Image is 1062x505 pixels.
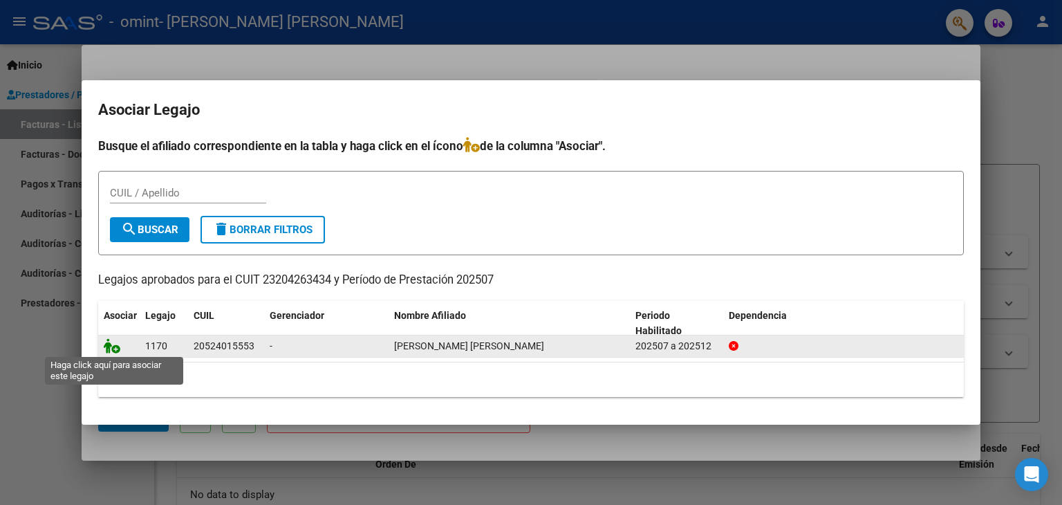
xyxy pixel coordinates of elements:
span: Periodo Habilitado [635,310,682,337]
span: Dependencia [729,310,787,321]
span: Buscar [121,223,178,236]
span: 1170 [145,340,167,351]
span: - [270,340,272,351]
button: Buscar [110,217,189,242]
datatable-header-cell: Legajo [140,301,188,347]
datatable-header-cell: Nombre Afiliado [389,301,630,347]
datatable-header-cell: Gerenciador [264,301,389,347]
button: Borrar Filtros [201,216,325,244]
datatable-header-cell: CUIL [188,301,264,347]
datatable-header-cell: Asociar [98,301,140,347]
span: Nombre Afiliado [394,310,466,321]
div: 1 registros [98,362,964,397]
span: CUIL [194,310,214,321]
div: Open Intercom Messenger [1015,458,1048,491]
p: Legajos aprobados para el CUIT 23204263434 y Período de Prestación 202507 [98,272,964,289]
div: 202507 a 202512 [635,338,718,354]
datatable-header-cell: Dependencia [723,301,965,347]
h2: Asociar Legajo [98,97,964,123]
span: TOFFALO FIORA ANGEL EMILIANO [394,340,544,351]
datatable-header-cell: Periodo Habilitado [630,301,723,347]
mat-icon: delete [213,221,230,237]
span: Asociar [104,310,137,321]
mat-icon: search [121,221,138,237]
span: Gerenciador [270,310,324,321]
h4: Busque el afiliado correspondiente en la tabla y haga click en el ícono de la columna "Asociar". [98,137,964,155]
span: Legajo [145,310,176,321]
div: 20524015553 [194,338,254,354]
span: Borrar Filtros [213,223,313,236]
